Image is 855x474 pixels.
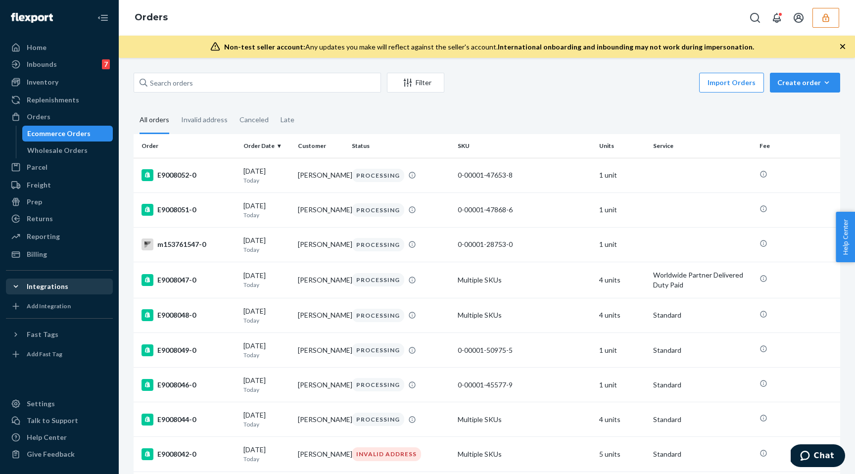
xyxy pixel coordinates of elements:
[27,416,78,426] div: Talk to Support
[6,298,113,314] a: Add Integration
[239,134,293,158] th: Order Date
[458,205,591,215] div: 0-00001-47868-6
[239,107,269,133] div: Canceled
[458,170,591,180] div: 0-00001-47653-8
[27,162,47,172] div: Parcel
[27,449,75,459] div: Give Feedback
[27,330,58,339] div: Fast Tags
[181,107,228,133] div: Invalid address
[27,282,68,291] div: Integrations
[352,273,404,286] div: PROCESSING
[6,109,113,125] a: Orders
[352,238,404,251] div: PROCESSING
[142,204,236,216] div: E9008051-0
[595,227,650,262] td: 1 unit
[281,107,294,133] div: Late
[6,413,113,428] button: Talk to Support
[224,43,305,51] span: Non-test seller account:
[27,112,50,122] div: Orders
[6,56,113,72] a: Inbounds7
[352,203,404,217] div: PROCESSING
[595,368,650,402] td: 1 unit
[27,59,57,69] div: Inbounds
[243,211,289,219] p: Today
[134,73,381,93] input: Search orders
[142,238,236,250] div: m153761547-0
[595,192,650,227] td: 1 unit
[595,262,650,298] td: 4 units
[454,437,595,472] td: Multiple SKUs
[243,201,289,219] div: [DATE]
[27,77,58,87] div: Inventory
[653,380,751,390] p: Standard
[298,142,344,150] div: Customer
[352,447,421,461] div: INVALID ADDRESS
[294,158,348,192] td: [PERSON_NAME]
[142,448,236,460] div: E9008042-0
[770,73,840,93] button: Create order
[6,177,113,193] a: Freight
[348,134,454,158] th: Status
[454,298,595,332] td: Multiple SKUs
[243,271,289,289] div: [DATE]
[458,345,591,355] div: 0-00001-50975-5
[595,298,650,332] td: 4 units
[243,351,289,359] p: Today
[653,310,751,320] p: Standard
[352,309,404,322] div: PROCESSING
[294,368,348,402] td: [PERSON_NAME]
[352,169,404,182] div: PROCESSING
[27,214,53,224] div: Returns
[243,281,289,289] p: Today
[135,12,168,23] a: Orders
[595,158,650,192] td: 1 unit
[6,159,113,175] a: Parcel
[294,333,348,368] td: [PERSON_NAME]
[595,134,650,158] th: Units
[6,40,113,55] a: Home
[352,413,404,426] div: PROCESSING
[6,396,113,412] a: Settings
[6,74,113,90] a: Inventory
[27,302,71,310] div: Add Integration
[653,270,751,290] p: Worldwide Partner Delivered Duty Paid
[294,298,348,332] td: [PERSON_NAME]
[243,166,289,185] div: [DATE]
[595,402,650,437] td: 4 units
[140,107,169,134] div: All orders
[595,333,650,368] td: 1 unit
[27,145,88,155] div: Wholesale Orders
[595,437,650,472] td: 5 units
[791,444,845,469] iframe: Opens a widget where you can chat to one of our agents
[27,232,60,241] div: Reporting
[498,43,754,51] span: International onboarding and inbounding may not work during impersonation.
[243,445,289,463] div: [DATE]
[458,239,591,249] div: 0-00001-28753-0
[27,399,55,409] div: Settings
[27,129,91,139] div: Ecommerce Orders
[767,8,787,28] button: Open notifications
[22,142,113,158] a: Wholesale Orders
[653,345,751,355] p: Standard
[127,3,176,32] ol: breadcrumbs
[243,245,289,254] p: Today
[6,327,113,342] button: Fast Tags
[6,429,113,445] a: Help Center
[243,306,289,325] div: [DATE]
[699,73,764,93] button: Import Orders
[387,73,444,93] button: Filter
[243,316,289,325] p: Today
[243,385,289,394] p: Today
[836,212,855,262] span: Help Center
[224,42,754,52] div: Any updates you make will reflect against the seller's account.
[756,134,840,158] th: Fee
[649,134,755,158] th: Service
[6,229,113,244] a: Reporting
[294,402,348,437] td: [PERSON_NAME]
[27,95,79,105] div: Replenishments
[294,262,348,298] td: [PERSON_NAME]
[6,346,113,362] a: Add Fast Tag
[142,274,236,286] div: E9008047-0
[458,380,591,390] div: 0-00001-45577-9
